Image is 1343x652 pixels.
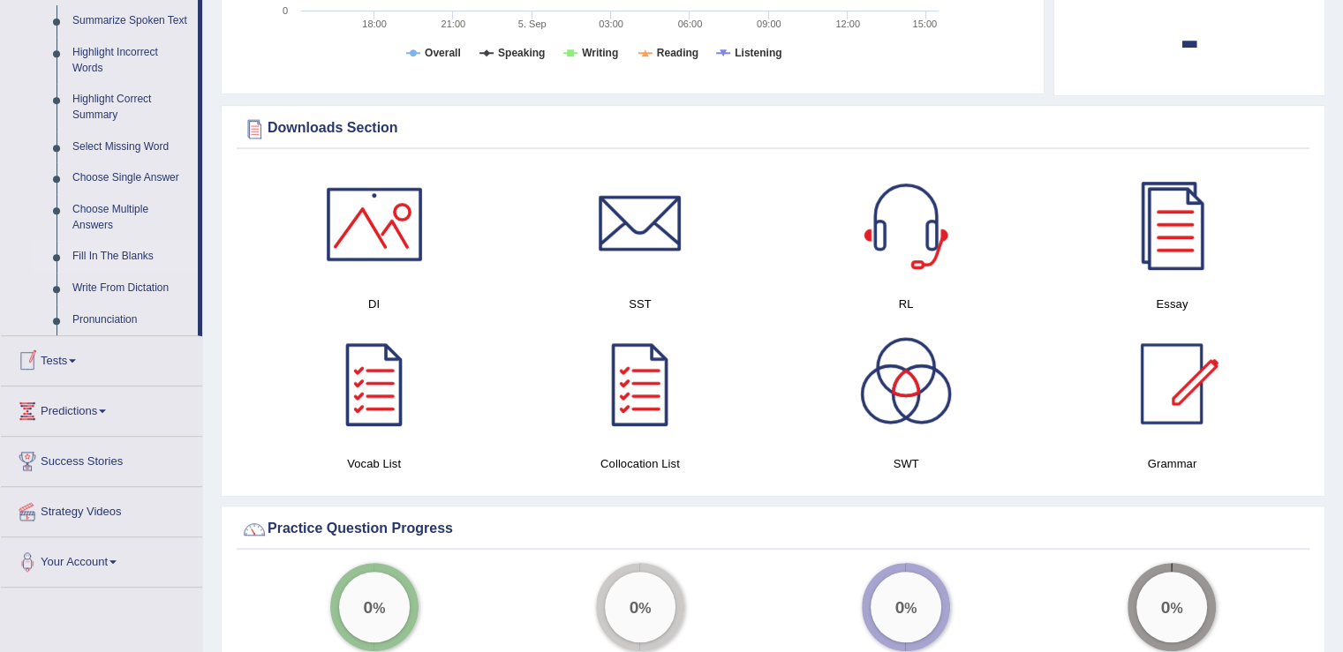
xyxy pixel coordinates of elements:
a: Choose Multiple Answers [64,194,198,241]
tspan: Reading [657,47,698,59]
div: % [605,572,675,642]
div: % [339,572,410,642]
h4: SWT [782,454,1030,473]
text: 21:00 [441,19,466,29]
text: 18:00 [362,19,387,29]
b: - [1180,7,1199,71]
a: Pronunciation [64,304,198,336]
big: 0 [1161,597,1171,617]
a: Success Stories [1,437,202,481]
a: Choose Single Answer [64,162,198,194]
a: Tests [1,336,202,380]
text: 03:00 [599,19,623,29]
a: Summarize Spoken Text [64,5,198,37]
h4: Vocab List [250,454,498,473]
h4: Grammar [1048,454,1296,473]
div: % [1136,572,1207,642]
div: Practice Question Progress [241,516,1305,543]
text: 12:00 [835,19,860,29]
tspan: Overall [425,47,461,59]
h4: Collocation List [516,454,764,473]
div: % [871,572,941,642]
tspan: Writing [582,47,618,59]
text: 09:00 [757,19,781,29]
a: Write From Dictation [64,273,198,304]
text: 06:00 [678,19,703,29]
a: Your Account [1,537,202,581]
a: Highlight Incorrect Words [64,37,198,84]
h4: DI [250,295,498,313]
a: Fill In The Blanks [64,241,198,273]
a: Predictions [1,386,202,431]
a: Select Missing Word [64,131,198,163]
div: Downloads Section [241,116,1305,142]
h4: RL [782,295,1030,313]
h4: SST [516,295,764,313]
a: Highlight Correct Summary [64,84,198,131]
big: 0 [895,597,905,617]
a: Strategy Videos [1,487,202,531]
tspan: Speaking [498,47,545,59]
big: 0 [363,597,373,617]
tspan: Listening [735,47,781,59]
tspan: 5. Sep [518,19,547,29]
text: 15:00 [912,19,937,29]
h4: Essay [1048,295,1296,313]
big: 0 [629,597,638,617]
text: 0 [283,5,288,16]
